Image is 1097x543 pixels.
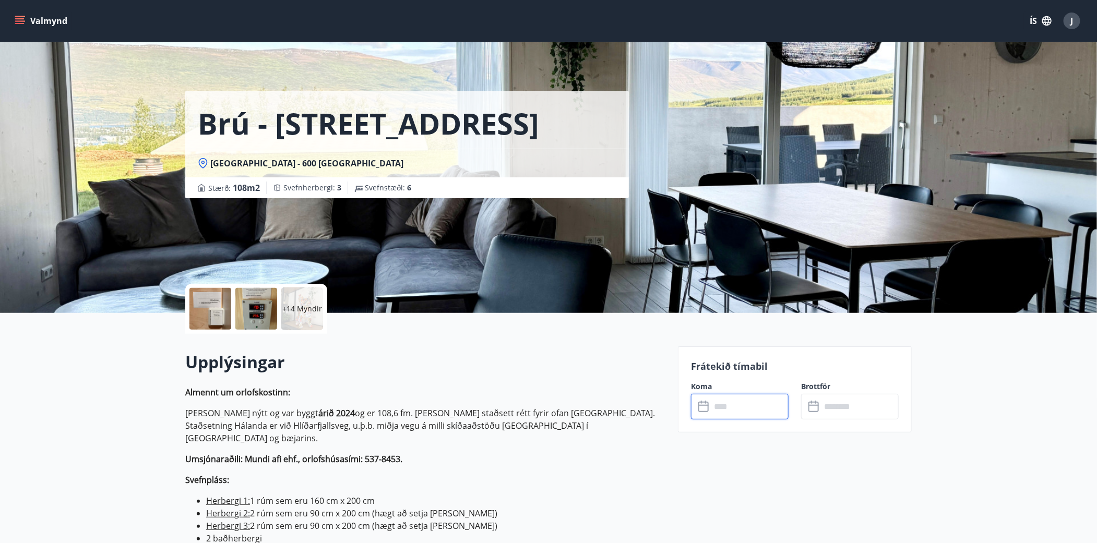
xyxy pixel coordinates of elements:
span: Svefnherbergi : [283,183,341,193]
span: [GEOGRAPHIC_DATA] - 600 [GEOGRAPHIC_DATA] [210,158,403,169]
span: 3 [337,183,341,192]
button: J [1059,8,1084,33]
li: 2 rúm sem eru 90 cm x 200 cm (hægt að setja [PERSON_NAME]) [206,507,665,520]
li: 1 rúm sem eru 160 cm x 200 cm [206,494,665,507]
span: J [1071,15,1074,27]
h1: Brú - [STREET_ADDRESS] [198,103,539,143]
button: menu [13,11,71,30]
li: 2 rúm sem eru 90 cm x 200 cm (hægt að setja [PERSON_NAME]) [206,520,665,532]
ins: Herbergi 2: [206,508,250,519]
label: Brottför [801,381,899,392]
strong: Umsjónaraðili: Mundi afi ehf., orlofshúsasími: 537-8453. [185,453,402,465]
strong: Almennt um orlofskostinn: [185,387,290,398]
p: Frátekið tímabil [691,359,899,373]
ins: Herbergi 3: [206,520,250,532]
span: 6 [407,183,411,192]
span: Svefnstæði : [365,183,411,193]
p: +14 Myndir [282,304,322,314]
span: Stærð : [208,182,260,194]
h2: Upplýsingar [185,351,665,373]
p: [PERSON_NAME] nýtt og var byggt og er 108,6 fm. [PERSON_NAME] staðsett rétt fyrir ofan [GEOGRAPHI... [185,407,665,444]
span: 108 m2 [233,182,260,194]
strong: árið 2024 [318,407,355,419]
ins: Herbergi 1: [206,495,250,506]
strong: Svefnpláss: [185,474,229,486]
button: ÍS [1024,11,1057,30]
label: Koma [691,381,789,392]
